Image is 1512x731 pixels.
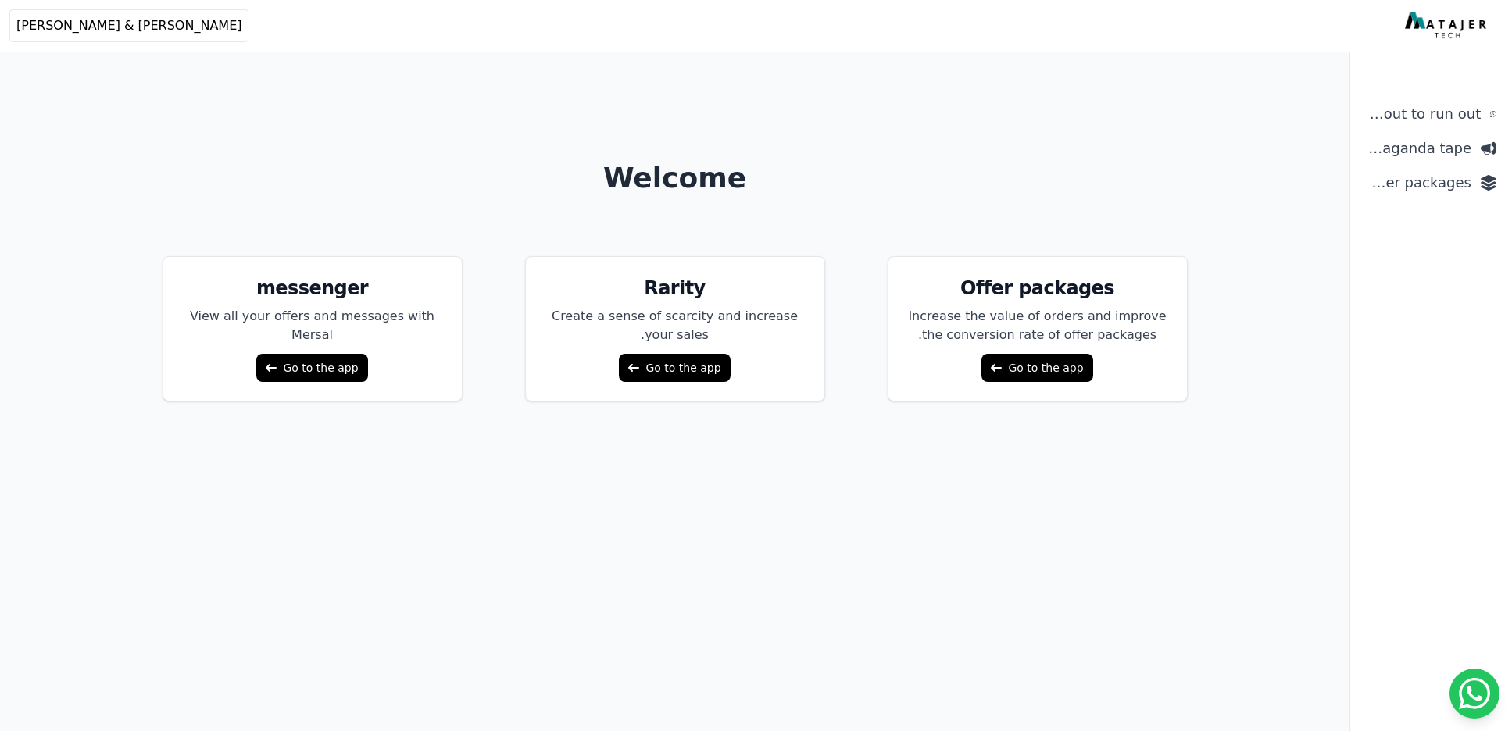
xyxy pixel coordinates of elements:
[960,277,1114,299] font: Offer packages
[1008,362,1083,374] font: Go to the app
[16,18,241,33] font: [PERSON_NAME] & [PERSON_NAME]
[603,162,746,194] font: Welcome
[190,308,434,342] font: View all your offers and messages with Mersal
[256,354,367,382] a: Go to the app
[1365,174,1471,191] font: Offer packages
[1405,12,1490,40] img: MatajerTech Logo
[283,362,358,374] font: Go to the app
[552,308,798,342] font: Create a sense of scarcity and increase your sales.
[644,277,705,299] font: Rarity
[1260,140,1471,156] font: Messenger - propaganda tape
[9,9,248,42] button: [PERSON_NAME] & [PERSON_NAME]
[256,277,368,299] font: messenger
[619,354,730,382] a: Go to the app
[981,354,1092,382] a: Go to the app
[908,308,1166,342] font: Increase the value of orders and improve the conversion rate of offer packages.
[645,362,720,374] font: Go to the app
